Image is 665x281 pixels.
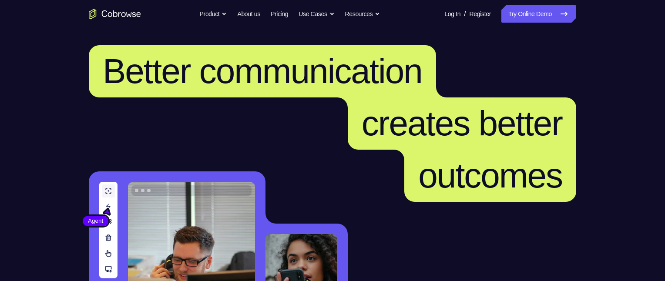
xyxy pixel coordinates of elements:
[237,5,260,23] a: About us
[418,156,562,195] span: outcomes
[362,104,562,143] span: creates better
[464,9,466,19] span: /
[444,5,460,23] a: Log In
[345,5,380,23] button: Resources
[299,5,334,23] button: Use Cases
[470,5,491,23] a: Register
[89,9,141,19] a: Go to the home page
[501,5,576,23] a: Try Online Demo
[200,5,227,23] button: Product
[83,217,108,225] span: Agent
[271,5,288,23] a: Pricing
[103,52,422,90] span: Better communication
